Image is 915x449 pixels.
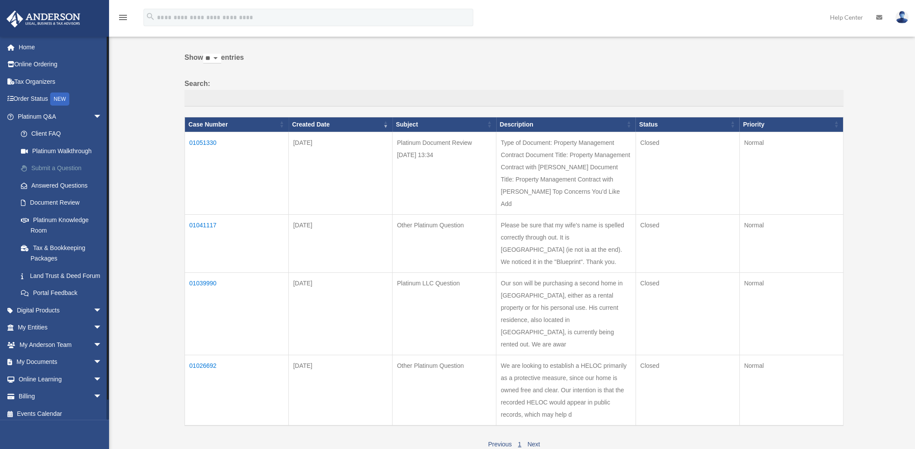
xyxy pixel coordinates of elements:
td: Other Platinum Question [393,355,496,425]
div: NEW [50,93,69,106]
td: Normal [739,132,843,214]
td: 01039990 [185,272,289,355]
th: Description: activate to sort column ascending [496,117,636,132]
a: My Anderson Teamarrow_drop_down [6,336,115,353]
a: Next [527,441,540,448]
select: Showentries [203,54,221,64]
a: Client FAQ [12,125,115,143]
a: Online Ordering [6,56,115,73]
td: Please be sure that my wife's name is spelled correctly through out. It is [GEOGRAPHIC_DATA] (ie ... [496,214,636,272]
a: Events Calendar [6,405,115,422]
i: search [146,12,155,21]
a: Platinum Q&Aarrow_drop_down [6,108,115,125]
span: arrow_drop_down [93,319,111,337]
td: Normal [739,355,843,425]
td: [DATE] [289,355,393,425]
span: arrow_drop_down [93,108,111,126]
a: Platinum Knowledge Room [12,211,115,239]
th: Subject: activate to sort column ascending [393,117,496,132]
a: Tax Organizers [6,73,115,90]
a: Billingarrow_drop_down [6,388,115,405]
td: 01041117 [185,214,289,272]
td: Type of Document: Property Management Contract Document Title: Property Management Contract with ... [496,132,636,214]
a: Online Learningarrow_drop_down [6,370,115,388]
th: Case Number: activate to sort column ascending [185,117,289,132]
td: Platinum LLC Question [393,272,496,355]
label: Search: [184,78,843,106]
span: arrow_drop_down [93,336,111,354]
a: menu [118,15,128,23]
a: Portal Feedback [12,284,115,302]
td: Platinum Document Review [DATE] 13:34 [393,132,496,214]
label: Show entries [184,51,843,72]
td: Closed [635,132,739,214]
td: We are looking to establish a HELOC primarily as a protective measure, since our home is owned fr... [496,355,636,425]
th: Created Date: activate to sort column ascending [289,117,393,132]
th: Status: activate to sort column ascending [635,117,739,132]
span: arrow_drop_down [93,370,111,388]
i: menu [118,12,128,23]
td: Closed [635,355,739,425]
a: 1 [518,441,521,448]
a: Tax & Bookkeeping Packages [12,239,115,267]
td: 01051330 [185,132,289,214]
a: My Documentsarrow_drop_down [6,353,115,371]
td: Other Platinum Question [393,214,496,272]
td: [DATE] [289,272,393,355]
span: arrow_drop_down [93,388,111,406]
a: Submit a Question [12,160,115,177]
td: Normal [739,214,843,272]
span: arrow_drop_down [93,353,111,371]
th: Priority: activate to sort column ascending [739,117,843,132]
img: User Pic [895,11,908,24]
td: Normal [739,272,843,355]
a: Land Trust & Deed Forum [12,267,115,284]
a: Answered Questions [12,177,111,194]
a: Platinum Walkthrough [12,142,115,160]
td: Closed [635,272,739,355]
a: My Entitiesarrow_drop_down [6,319,115,336]
td: Our son will be purchasing a second home in [GEOGRAPHIC_DATA], either as a rental property or for... [496,272,636,355]
input: Search: [184,90,843,106]
a: Previous [488,441,512,448]
a: Home [6,38,115,56]
td: [DATE] [289,132,393,214]
td: [DATE] [289,214,393,272]
a: Document Review [12,194,115,212]
td: Closed [635,214,739,272]
span: arrow_drop_down [93,302,111,319]
a: Order StatusNEW [6,90,115,108]
td: 01026692 [185,355,289,425]
a: Digital Productsarrow_drop_down [6,302,115,319]
img: Anderson Advisors Platinum Portal [4,10,83,27]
